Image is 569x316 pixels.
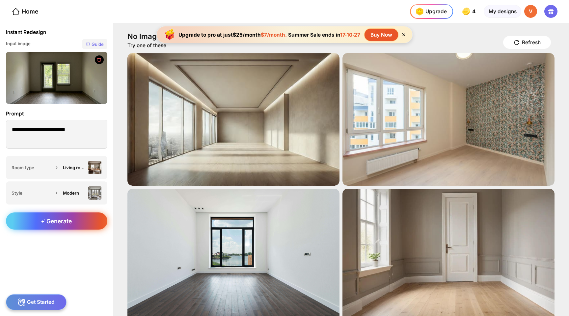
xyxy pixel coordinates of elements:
div: Buy Now [365,29,398,41]
div: Refresh [522,39,541,46]
img: emptyGamingRoom1.jpg [342,53,555,186]
div: Guide [92,42,104,47]
div: Summer Sale ends in [287,32,362,38]
span: 17:10:27 [340,32,360,38]
div: Input image [6,39,107,49]
div: Prompt [6,110,107,118]
div: Try one of these [127,42,166,49]
div: Modern [63,190,85,196]
div: Upgrade to pro at just [178,32,287,38]
div: V [524,5,537,18]
img: upgrade-banner-new-year-icon.gif [163,27,177,42]
div: Style [12,190,53,196]
img: emptyGym2.jpg [127,53,339,186]
span: $25/month [233,32,261,38]
div: No Image? [127,32,166,41]
div: Instant Redesign [6,29,46,36]
div: Home [12,7,38,16]
div: Upgrade [414,6,447,17]
span: 4 [472,9,477,15]
div: Get Started [6,294,67,310]
div: My designs [484,5,521,18]
span: Generate [41,218,72,225]
img: upgrade-nav-btn-icon.gif [414,6,425,17]
div: Room type [12,165,53,170]
span: $7/month. [261,32,287,38]
div: Living room [63,165,85,170]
